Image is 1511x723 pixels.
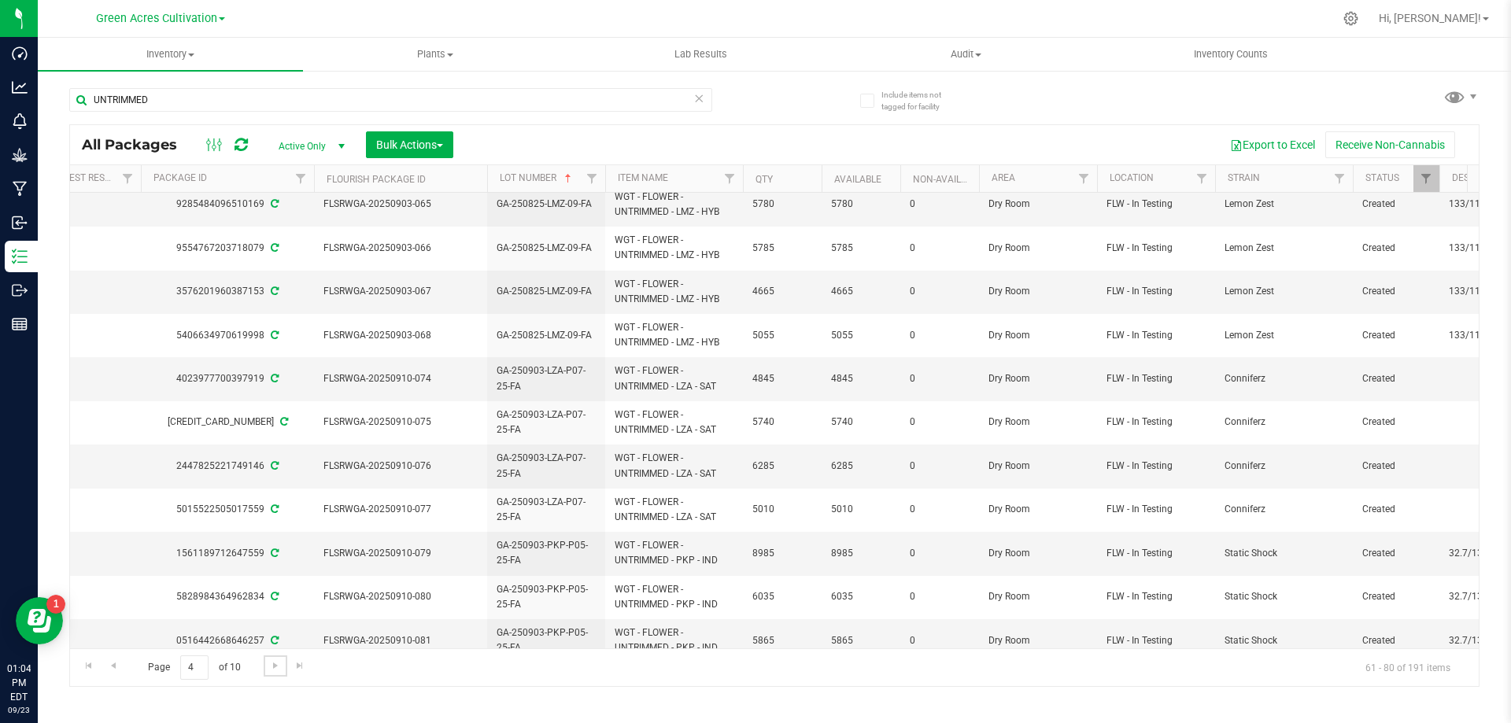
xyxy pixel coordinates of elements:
span: GA-250825-LMZ-09-FA [497,284,596,299]
span: Conniferz [1225,415,1343,430]
span: 0 [910,284,970,299]
div: 4023977700397919 [139,371,316,386]
span: 0 [910,371,970,386]
div: [CREDIT_CARD_NUMBER] [139,415,316,430]
span: Created [1362,284,1430,299]
span: WGT - FLOWER - UNTRIMMED - LMZ - HYB [615,233,733,263]
span: 0 [910,502,970,517]
span: Dry Room [988,415,1088,430]
button: Export to Excel [1220,131,1325,158]
span: FLW - In Testing [1106,502,1206,517]
a: Inventory [38,38,303,71]
span: Dry Room [988,371,1088,386]
span: Sync from Compliance System [268,373,279,384]
iframe: Resource center unread badge [46,595,65,614]
a: Strain [1228,172,1260,183]
span: Plants [304,47,567,61]
span: 4845 [831,371,891,386]
span: FLW - In Testing [1106,284,1206,299]
a: Filter [717,165,743,192]
a: Package ID [153,172,207,183]
span: 5780 [752,197,812,212]
span: Dry Room [988,459,1088,474]
span: Green Acres Cultivation [96,12,217,25]
button: Bulk Actions [366,131,453,158]
span: 0 [910,241,970,256]
span: Lab Results [653,47,748,61]
a: Lab Results [568,38,833,71]
span: 5055 [831,328,891,343]
div: 3576201960387153 [139,284,316,299]
span: Lemon Zest [1225,328,1343,343]
span: FLW - In Testing [1106,241,1206,256]
inline-svg: Inbound [12,215,28,231]
span: Inventory [38,47,303,61]
a: Filter [1413,165,1439,192]
input: 4 [180,655,209,680]
span: 4665 [831,284,891,299]
span: Sync from Compliance System [268,198,279,209]
span: Sync from Compliance System [268,460,279,471]
span: All Packages [82,136,193,153]
a: Inventory Counts [1099,38,1364,71]
div: 1561189712647559 [139,546,316,561]
span: FLW - In Testing [1106,459,1206,474]
span: FLW - In Testing [1106,633,1206,648]
span: Created [1362,241,1430,256]
span: Created [1362,328,1430,343]
span: GA-250903-PKP-P05-25-FA [497,582,596,612]
span: Static Shock [1225,633,1343,648]
span: WGT - FLOWER - UNTRIMMED - LZA - SAT [615,363,733,393]
a: Audit [833,38,1099,71]
span: GA-250825-LMZ-09-FA [497,197,596,212]
span: FLW - In Testing [1106,371,1206,386]
span: Created [1362,459,1430,474]
inline-svg: Analytics [12,79,28,95]
a: Flourish Package ID [327,174,426,185]
span: Include items not tagged for facility [881,89,960,113]
a: Go to the previous page [102,655,124,677]
span: Clear [693,88,704,109]
span: 5780 [831,197,891,212]
span: Lemon Zest [1225,241,1343,256]
span: GA-250903-LZA-P07-25-FA [497,451,596,481]
a: Location [1110,172,1154,183]
span: Created [1362,371,1430,386]
a: Filter [115,165,141,192]
span: Page of 10 [135,655,253,680]
span: 4665 [752,284,812,299]
span: FLSRWGA-20250903-067 [323,284,478,299]
div: 0516442668646257 [139,633,316,648]
button: Receive Non-Cannabis [1325,131,1455,158]
span: Lemon Zest [1225,284,1343,299]
a: Available [834,174,881,185]
div: 5828984364962834 [139,589,316,604]
span: 6285 [752,459,812,474]
inline-svg: Dashboard [12,46,28,61]
span: 0 [910,633,970,648]
input: Search Package ID, Item Name, SKU, Lot or Part Number... [69,88,712,112]
span: Dry Room [988,241,1088,256]
span: GA-250903-PKP-P05-25-FA [497,625,596,655]
span: FLSRWGA-20250910-079 [323,546,478,561]
inline-svg: Inventory [12,249,28,264]
a: Go to the last page [289,655,312,677]
span: Hi, [PERSON_NAME]! [1379,12,1481,24]
span: 5865 [752,633,812,648]
a: Item Name [618,172,668,183]
div: 5406634970619998 [139,328,316,343]
span: WGT - FLOWER - UNTRIMMED - LMZ - HYB [615,277,733,307]
span: FLW - In Testing [1106,589,1206,604]
span: 6035 [752,589,812,604]
span: Audit [834,47,1098,61]
p: 01:04 PM EDT [7,662,31,704]
a: Area [992,172,1015,183]
span: WGT - FLOWER - UNTRIMMED - PKP - IND [615,538,733,568]
div: 2447825221749146 [139,459,316,474]
span: 0 [910,197,970,212]
inline-svg: Reports [12,316,28,332]
span: Dry Room [988,502,1088,517]
span: WGT - FLOWER - UNTRIMMED - LMZ - HYB [615,190,733,219]
span: FLSRWGA-20250910-076 [323,459,478,474]
inline-svg: Manufacturing [12,181,28,197]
